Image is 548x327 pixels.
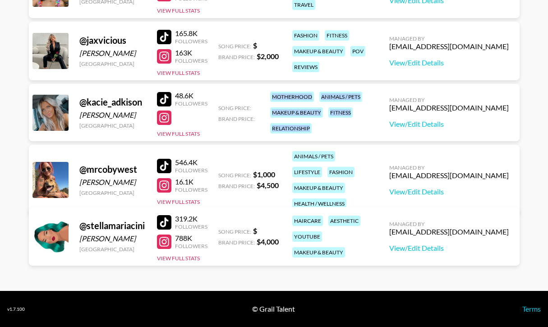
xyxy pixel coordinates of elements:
[257,237,279,246] strong: $ 4,000
[389,58,509,67] a: View/Edit Details
[175,177,207,186] div: 16.1K
[257,181,279,189] strong: $ 4,500
[175,100,207,107] div: Followers
[175,38,207,45] div: Followers
[175,243,207,249] div: Followers
[79,234,146,243] div: [PERSON_NAME]
[218,239,255,246] span: Brand Price:
[79,178,146,187] div: [PERSON_NAME]
[253,41,257,50] strong: $
[175,234,207,243] div: 788K
[175,48,207,57] div: 163K
[175,186,207,193] div: Followers
[292,30,319,41] div: fashion
[389,187,509,196] a: View/Edit Details
[79,111,146,120] div: [PERSON_NAME]
[270,92,314,102] div: motherhood
[257,52,279,60] strong: $ 2,000
[218,172,251,179] span: Song Price:
[79,60,146,67] div: [GEOGRAPHIC_DATA]
[7,306,25,312] div: v 1.7.100
[175,214,207,223] div: 319.2K
[292,231,322,242] div: youtube
[292,183,345,193] div: makeup & beauty
[325,30,349,41] div: fitness
[292,247,345,258] div: makeup & beauty
[292,216,323,226] div: haircare
[218,43,251,50] span: Song Price:
[292,151,335,161] div: animals / pets
[389,221,509,227] div: Managed By
[79,220,146,231] div: @ stellamariacini
[389,42,509,51] div: [EMAIL_ADDRESS][DOMAIN_NAME]
[389,244,509,253] a: View/Edit Details
[522,304,541,313] a: Terms
[175,91,207,100] div: 48.6K
[157,198,200,205] button: View Full Stats
[389,120,509,129] a: View/Edit Details
[157,7,200,14] button: View Full Stats
[270,123,312,134] div: relationship
[389,171,509,180] div: [EMAIL_ADDRESS][DOMAIN_NAME]
[270,107,323,118] div: makeup & beauty
[389,227,509,236] div: [EMAIL_ADDRESS][DOMAIN_NAME]
[175,158,207,167] div: 546.4K
[218,183,255,189] span: Brand Price:
[175,167,207,174] div: Followers
[328,216,360,226] div: aesthetic
[292,46,345,56] div: makeup & beauty
[389,103,509,112] div: [EMAIL_ADDRESS][DOMAIN_NAME]
[79,246,146,253] div: [GEOGRAPHIC_DATA]
[252,304,295,313] div: © Grail Talent
[157,130,200,137] button: View Full Stats
[175,223,207,230] div: Followers
[79,189,146,196] div: [GEOGRAPHIC_DATA]
[157,69,200,76] button: View Full Stats
[175,29,207,38] div: 165.8K
[292,167,322,177] div: lifestyle
[79,97,146,108] div: @ kacie_adkison
[157,255,200,262] button: View Full Stats
[389,164,509,171] div: Managed By
[253,170,275,179] strong: $ 1,000
[253,226,257,235] strong: $
[79,35,146,46] div: @ jaxvicious
[292,198,346,209] div: health / wellness
[218,115,255,122] span: Brand Price:
[389,35,509,42] div: Managed By
[218,105,251,111] span: Song Price:
[328,107,353,118] div: fitness
[79,164,146,175] div: @ mrcobywest
[319,92,362,102] div: animals / pets
[79,122,146,129] div: [GEOGRAPHIC_DATA]
[327,167,355,177] div: fashion
[175,57,207,64] div: Followers
[389,97,509,103] div: Managed By
[350,46,365,56] div: pov
[218,54,255,60] span: Brand Price:
[79,49,146,58] div: [PERSON_NAME]
[218,228,251,235] span: Song Price:
[292,62,319,72] div: reviews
